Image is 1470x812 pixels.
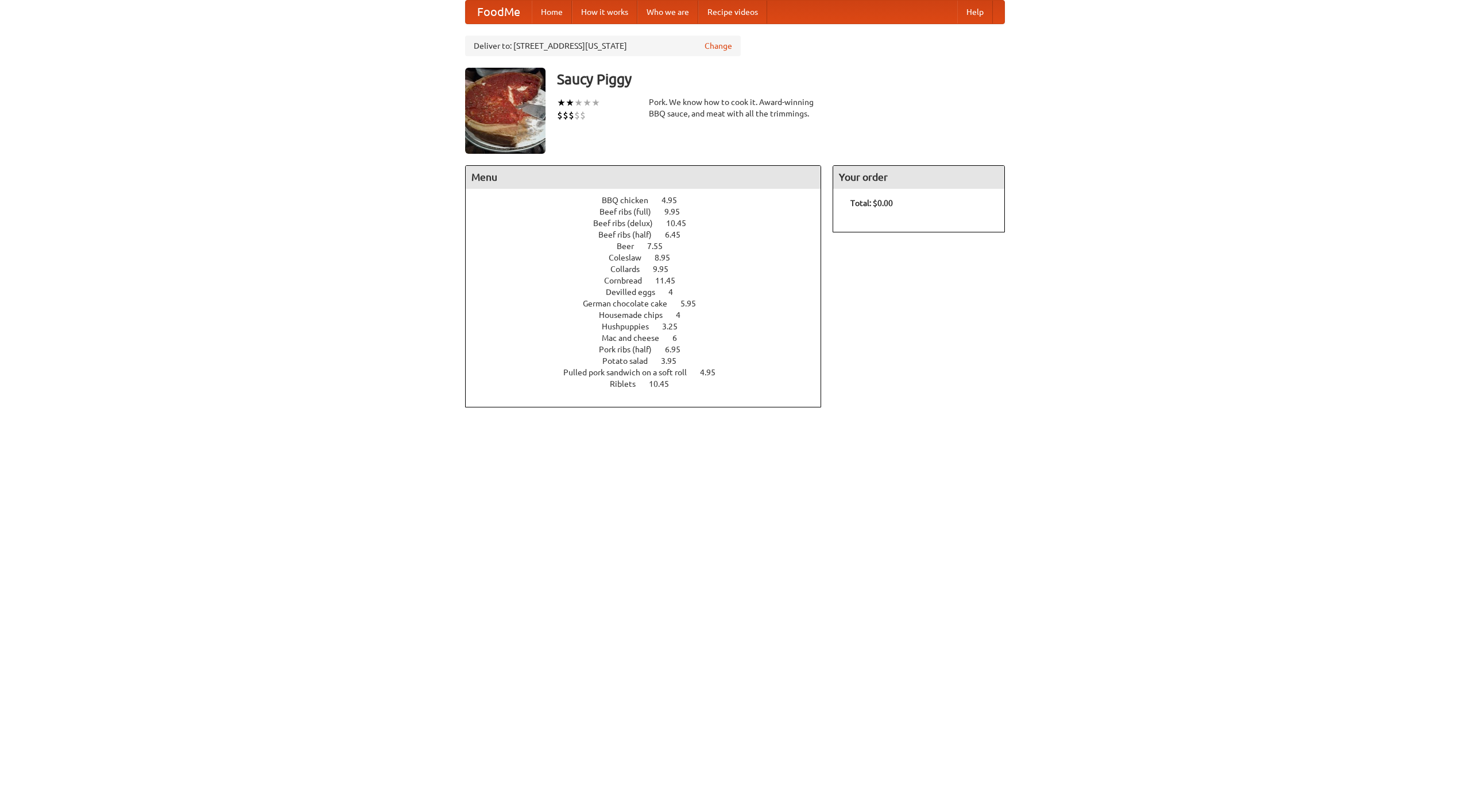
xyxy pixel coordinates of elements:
a: Recipe videos [698,1,767,24]
li: $ [574,109,580,122]
li: $ [557,109,563,122]
a: Riblets 10.45 [610,379,690,388]
span: Devilled eggs [606,287,667,297]
a: Beef ribs (delux) 10.45 [593,219,707,228]
span: 4.95 [700,368,727,377]
li: $ [563,109,568,122]
span: 11.45 [655,276,687,285]
span: 4.95 [661,196,688,205]
span: Riblets [610,379,647,388]
span: German chocolate cake [583,299,679,308]
a: Pulled pork sandwich on a soft roll 4.95 [563,368,737,377]
li: ★ [591,96,600,109]
span: Beef ribs (half) [598,230,663,239]
li: ★ [574,96,583,109]
span: 7.55 [647,242,674,251]
span: Housemade chips [599,310,674,320]
a: Devilled eggs 4 [606,287,694,297]
li: $ [568,109,574,122]
li: ★ [557,96,566,109]
a: Beef ribs (half) 6.45 [598,230,702,239]
li: ★ [566,96,574,109]
span: 6.45 [665,230,692,239]
span: 9.95 [664,207,691,216]
span: Hushpuppies [602,322,660,331]
span: Collards [610,265,651,274]
div: Pork. We know how to cook it. Award-winning BBQ sauce, and meat with all the trimmings. [649,96,821,119]
a: Cornbread 11.45 [604,276,697,285]
a: Collards 9.95 [610,265,690,274]
span: 6.95 [665,345,692,354]
a: Housemade chips 4 [599,310,702,320]
span: Potato salad [602,356,659,366]
a: Beer 7.55 [617,242,684,251]
span: Cornbread [604,276,653,285]
li: $ [580,109,586,122]
span: 9.95 [653,265,680,274]
span: Beef ribs (delux) [593,219,664,228]
span: 4 [676,310,692,320]
span: 3.95 [661,356,688,366]
b: Total: $0.00 [850,199,893,208]
a: Home [532,1,572,24]
span: BBQ chicken [602,196,660,205]
span: 5.95 [680,299,707,308]
a: Hushpuppies 3.25 [602,322,699,331]
a: German chocolate cake 5.95 [583,299,717,308]
a: Mac and cheese 6 [602,333,698,343]
span: Pulled pork sandwich on a soft roll [563,368,698,377]
span: Mac and cheese [602,333,671,343]
span: 10.45 [666,219,698,228]
a: Pork ribs (half) 6.95 [599,345,702,354]
a: How it works [572,1,637,24]
li: ★ [583,96,591,109]
span: 10.45 [649,379,680,388]
h4: Menu [466,166,821,189]
a: BBQ chicken 4.95 [602,196,698,205]
span: 4 [668,287,684,297]
h3: Saucy Piggy [557,68,1005,91]
a: Potato salad 3.95 [602,356,698,366]
span: Pork ribs (half) [599,345,663,354]
a: Who we are [637,1,698,24]
span: Beer [617,242,645,251]
img: angular.jpg [465,68,546,154]
span: Beef ribs (full) [599,207,663,216]
div: Deliver to: [STREET_ADDRESS][US_STATE] [465,36,741,56]
a: Coleslaw 8.95 [609,253,691,262]
a: Change [705,40,732,52]
a: FoodMe [466,1,532,24]
span: 8.95 [655,253,682,262]
a: Beef ribs (full) 9.95 [599,207,701,216]
span: 3.25 [662,322,689,331]
a: Help [957,1,993,24]
span: 6 [672,333,688,343]
span: Coleslaw [609,253,653,262]
h4: Your order [833,166,1004,189]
